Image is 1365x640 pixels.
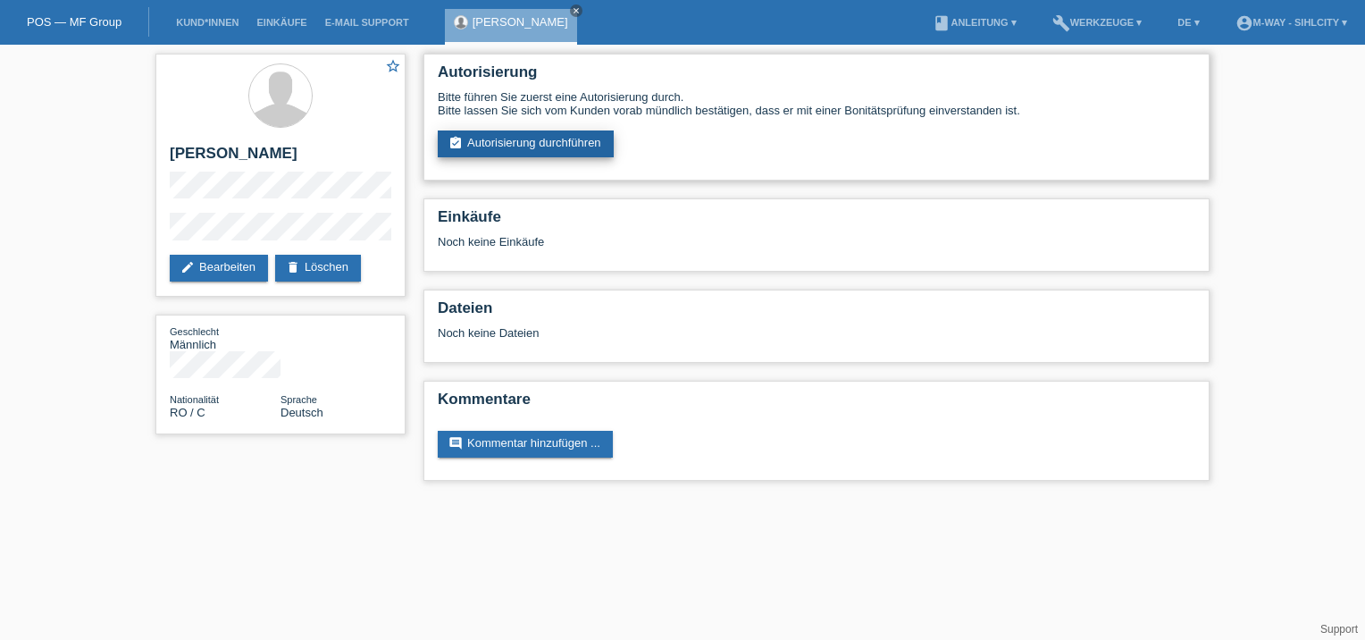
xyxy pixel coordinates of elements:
span: Geschlecht [170,326,219,337]
a: account_circlem-way - Sihlcity ▾ [1227,17,1356,28]
i: book [933,14,950,32]
h2: Autorisierung [438,63,1195,90]
div: Noch keine Einkäufe [438,235,1195,262]
a: star_border [385,58,401,77]
a: buildWerkzeuge ▾ [1043,17,1151,28]
h2: Dateien [438,299,1195,326]
a: [PERSON_NAME] [473,15,568,29]
a: deleteLöschen [275,255,361,282]
a: Support [1320,623,1358,636]
a: Einkäufe [247,17,315,28]
a: commentKommentar hinzufügen ... [438,431,613,458]
i: star_border [385,58,401,74]
a: editBearbeiten [170,255,268,282]
i: close [572,6,581,15]
a: close [570,4,582,17]
span: Nationalität [170,394,219,405]
i: assignment_turned_in [448,136,463,150]
div: Noch keine Dateien [438,326,984,340]
a: bookAnleitung ▾ [924,17,1025,28]
i: build [1052,14,1070,32]
div: Bitte führen Sie zuerst eine Autorisierung durch. Bitte lassen Sie sich vom Kunden vorab mündlich... [438,90,1195,117]
div: Männlich [170,324,281,351]
span: Deutsch [281,406,323,419]
a: assignment_turned_inAutorisierung durchführen [438,131,614,157]
a: POS — MF Group [27,15,121,29]
i: edit [180,260,195,274]
a: DE ▾ [1168,17,1208,28]
h2: [PERSON_NAME] [170,145,391,172]
i: account_circle [1235,14,1253,32]
span: Rumänien / C / 01.01.2018 [170,406,205,419]
a: Kund*innen [167,17,247,28]
a: E-Mail Support [316,17,418,28]
h2: Kommentare [438,391,1195,417]
h2: Einkäufe [438,208,1195,235]
span: Sprache [281,394,317,405]
i: comment [448,436,463,451]
i: delete [286,260,300,274]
